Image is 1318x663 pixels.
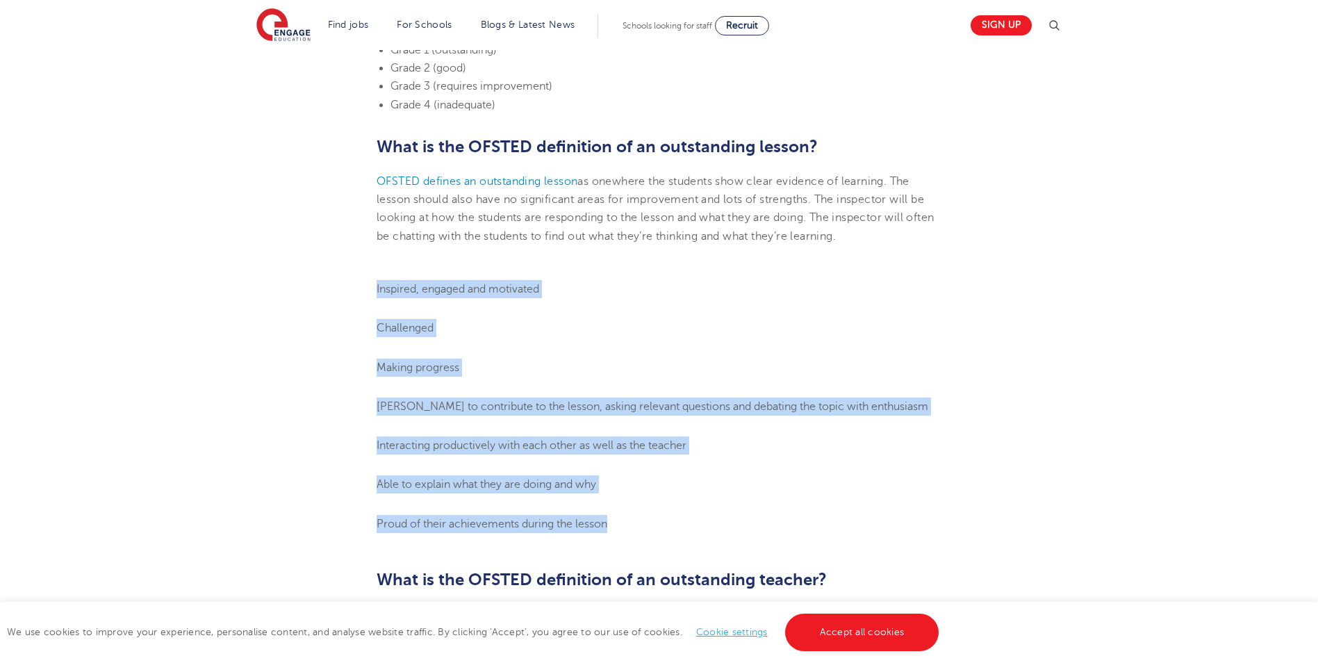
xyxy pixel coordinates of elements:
span: What is the OFSTED definition of an outstanding lesson? [377,137,818,156]
a: Cookie settings [696,627,768,637]
span: Grade 2 (good) [390,62,466,74]
a: For Schools [397,19,452,30]
a: Blogs & Latest News [481,19,575,30]
span: Proud of their achievements during the lesson [377,518,607,530]
span: Grade 4 (inadequate) [390,99,495,111]
span: Making progress [377,361,459,374]
span: Able to explain what they are doing and why [377,478,596,491]
span: Interacting productively with each other as well as the teacher [377,439,686,452]
span: We use cookies to improve your experience, personalise content, and analyse website traffic. By c... [7,627,942,637]
span: Grade 3 (requires improvement) [390,80,552,92]
span: [PERSON_NAME] to contribute to the lesson, asking relevant questions and debating the topic with ... [377,400,928,413]
span: Recruit [726,20,758,31]
a: Recruit [715,16,769,35]
a: OFSTED defines an outstanding lesson [377,175,577,188]
a: Sign up [971,15,1032,35]
span: Inspired, engaged and motivated [377,283,539,295]
a: Find jobs [328,19,369,30]
span: Schools looking for staff [623,21,712,31]
span: Challenged [377,322,434,334]
span: What is the OFSTED definition of an outstanding teacher? [377,570,827,589]
a: Accept all cookies [785,614,939,651]
span: where the students show clear evidence of learning. The lesson should also have no significant ar... [377,175,934,243]
img: Engage Education [256,8,311,43]
span: Grade 1 (outstanding) [390,44,497,56]
span: as one [577,175,611,188]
